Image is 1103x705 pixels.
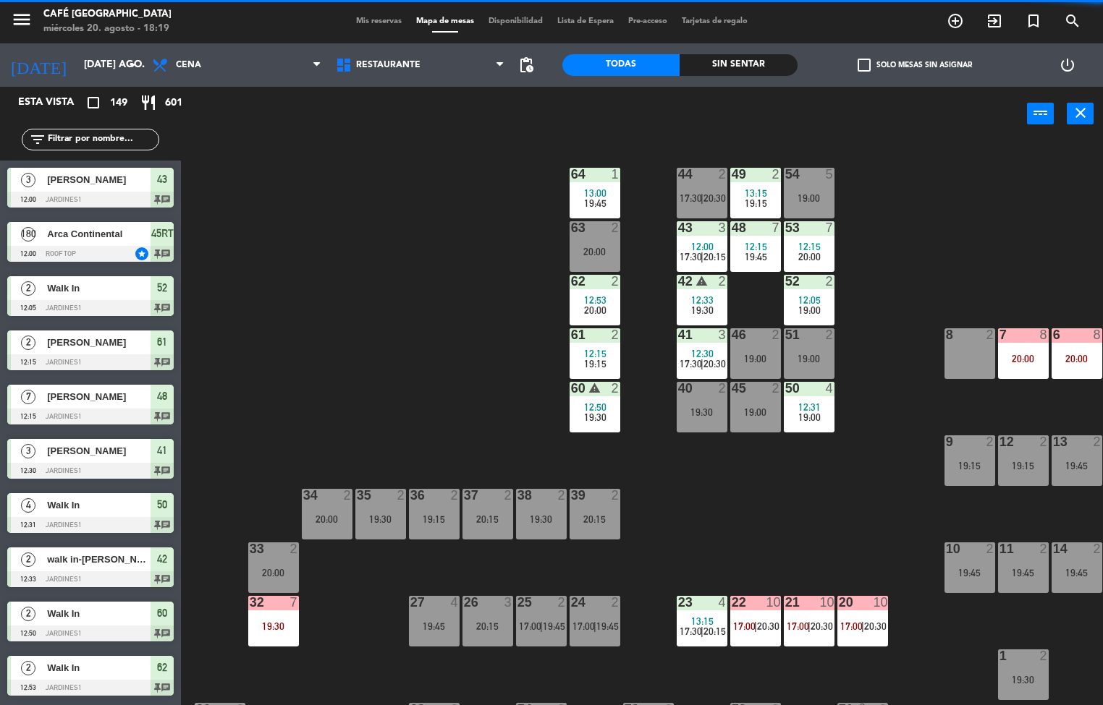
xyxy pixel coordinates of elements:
[678,382,679,395] div: 40
[703,251,726,262] span: 20:15
[593,620,596,632] span: |
[157,333,167,351] span: 61
[584,411,607,423] span: 19:30
[124,56,141,74] i: arrow_drop_down
[290,596,298,609] div: 7
[47,606,151,621] span: Walk In
[450,489,459,502] div: 2
[944,461,995,471] div: 19:15
[998,568,1049,578] div: 19:45
[11,9,33,35] button: menu
[678,168,679,181] div: 44
[784,193,834,203] div: 19:00
[47,552,151,567] span: walk in-[PERSON_NAME]
[718,382,727,395] div: 2
[47,497,151,513] span: Walk In
[701,358,703,369] span: |
[596,620,619,632] span: 19:45
[21,607,35,621] span: 2
[557,489,566,502] div: 2
[611,382,620,395] div: 2
[718,596,727,609] div: 4
[21,227,35,242] span: 180
[21,444,35,458] span: 3
[47,172,151,187] span: [PERSON_NAME]
[675,17,755,25] span: Tarjetas de regalo
[1093,435,1102,448] div: 2
[680,358,702,369] span: 17:30
[303,489,304,502] div: 34
[504,489,512,502] div: 2
[157,442,167,459] span: 41
[678,221,679,234] div: 43
[1039,542,1048,555] div: 2
[47,389,151,404] span: [PERSON_NAME]
[611,221,620,234] div: 2
[703,625,726,637] span: 20:15
[986,542,994,555] div: 2
[825,168,834,181] div: 5
[1059,56,1076,74] i: power_settings_new
[410,596,411,609] div: 27
[1052,354,1102,364] div: 20:00
[584,401,607,413] span: 12:50
[43,22,172,36] div: miércoles 20. agosto - 18:19
[543,620,565,632] span: 19:45
[680,192,702,204] span: 17:30
[540,620,543,632] span: |
[861,620,864,632] span: |
[678,328,679,341] div: 41
[165,95,182,111] span: 601
[772,221,780,234] div: 7
[1093,328,1102,341] div: 8
[745,251,767,262] span: 19:45
[730,354,781,364] div: 19:00
[701,192,703,204] span: |
[157,550,167,568] span: 42
[718,275,727,288] div: 2
[248,621,299,631] div: 19:30
[1000,542,1000,555] div: 11
[584,358,607,369] span: 19:15
[462,514,513,524] div: 20:15
[798,411,821,423] span: 19:00
[678,275,679,288] div: 42
[986,435,994,448] div: 2
[450,596,459,609] div: 4
[772,328,780,341] div: 2
[611,275,620,288] div: 2
[825,328,834,341] div: 2
[825,221,834,234] div: 7
[11,9,33,30] i: menu
[248,568,299,578] div: 20:00
[611,596,620,609] div: 2
[691,241,714,252] span: 12:00
[678,596,679,609] div: 23
[1039,328,1048,341] div: 8
[464,489,465,502] div: 37
[785,596,786,609] div: 21
[798,401,821,413] span: 12:31
[517,596,518,609] div: 25
[397,489,405,502] div: 2
[21,336,35,350] span: 2
[798,241,821,252] span: 12:15
[986,328,994,341] div: 2
[757,620,779,632] span: 20:30
[157,496,167,513] span: 50
[410,489,411,502] div: 36
[1052,568,1102,578] div: 19:45
[798,251,821,262] span: 20:00
[785,382,786,395] div: 50
[745,241,767,252] span: 12:15
[519,620,541,632] span: 17:00
[1000,328,1000,341] div: 7
[571,168,572,181] div: 64
[998,354,1049,364] div: 20:00
[772,168,780,181] div: 2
